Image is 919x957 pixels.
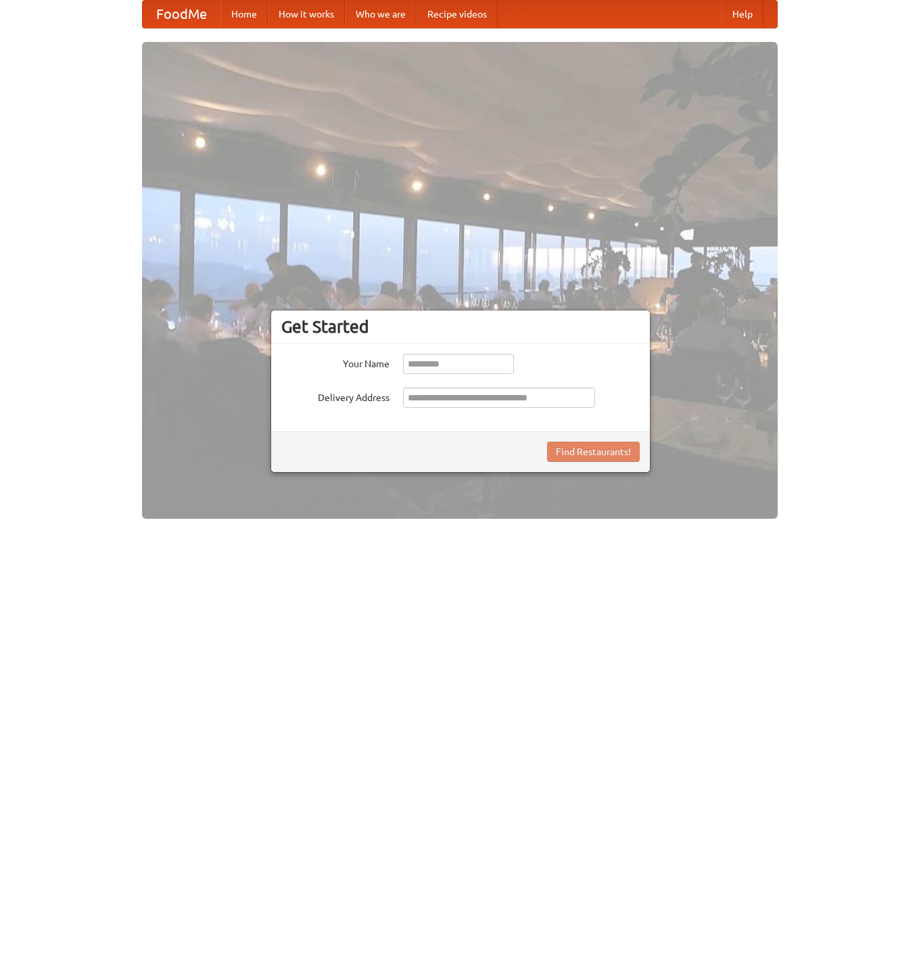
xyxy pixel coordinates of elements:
[281,317,640,337] h3: Get Started
[417,1,498,28] a: Recipe videos
[143,1,220,28] a: FoodMe
[722,1,763,28] a: Help
[281,388,390,404] label: Delivery Address
[345,1,417,28] a: Who we are
[268,1,345,28] a: How it works
[220,1,268,28] a: Home
[547,442,640,462] button: Find Restaurants!
[281,354,390,371] label: Your Name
